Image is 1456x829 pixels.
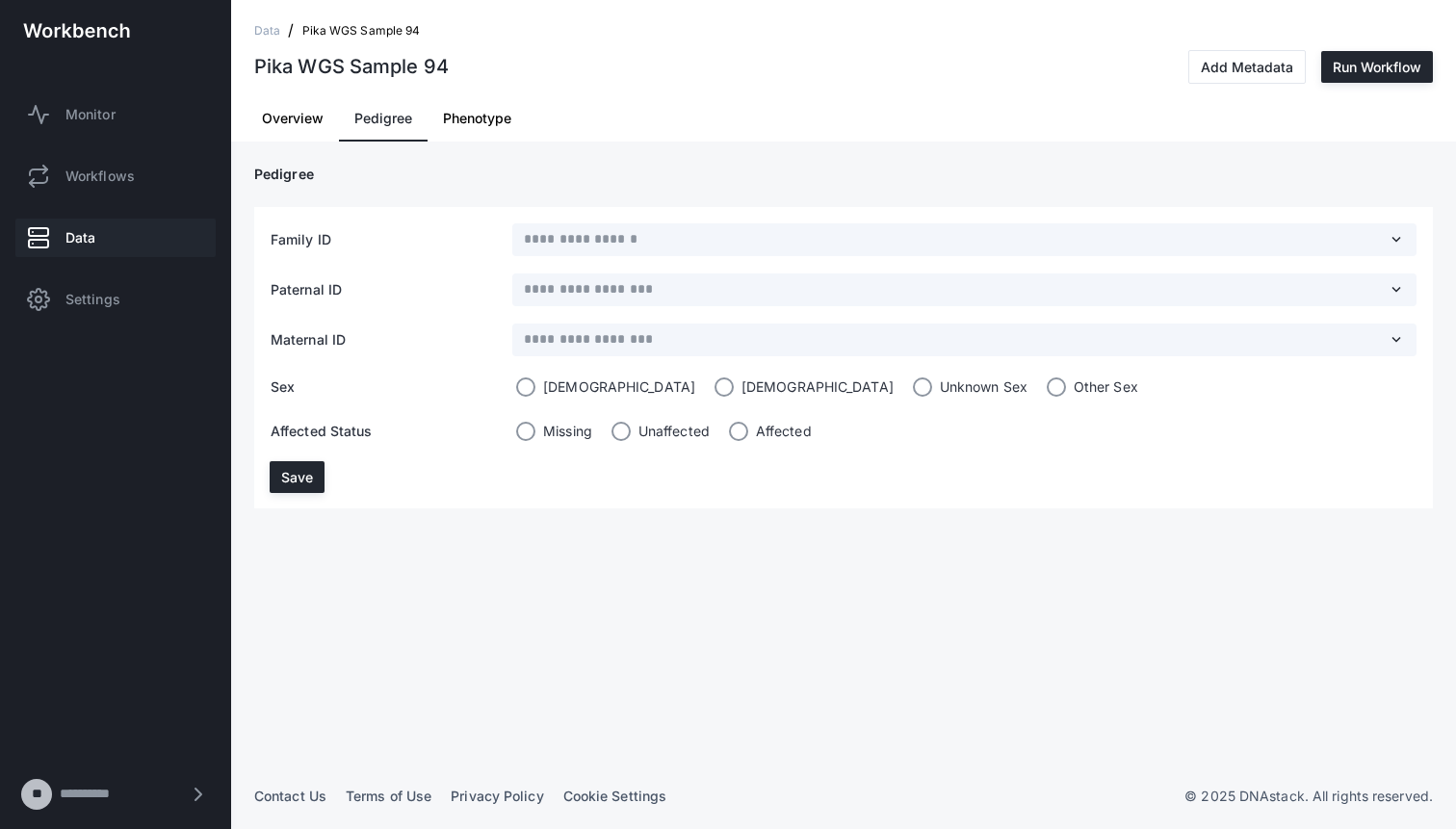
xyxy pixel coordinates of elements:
[346,788,431,804] a: Terms of Use
[738,377,894,397] label: [DEMOGRAPHIC_DATA]
[563,788,667,804] a: Cookie Settings
[281,469,313,485] div: Save
[270,461,325,493] button: Save
[1388,231,1405,248] span: expand_more
[15,280,216,319] a: Settings
[15,95,216,134] a: Monitor
[254,58,449,77] div: Pika WGS Sample 94
[288,21,294,40] span: /
[254,21,280,40] span: Data
[635,422,710,441] label: Unaffected
[15,219,216,257] a: Data
[1333,59,1421,75] div: Run Workflow
[65,228,95,247] span: Data
[443,112,511,125] span: Phenotype
[1188,50,1306,84] button: Add Metadata
[1070,377,1138,397] label: Other Sex
[539,377,695,397] label: [DEMOGRAPHIC_DATA]
[270,421,511,442] td: Affected Status
[752,422,812,441] label: Affected
[539,422,592,441] label: Missing
[1388,331,1405,349] span: expand_more
[262,112,324,125] span: Overview
[65,105,116,124] span: Monitor
[254,165,1433,184] h3: Pedigree
[451,788,543,804] a: Privacy Policy
[254,788,326,804] a: Contact Us
[302,21,421,40] span: Pika WGS Sample 94
[270,329,511,350] td: Maternal ID
[1184,787,1433,806] p: © 2025 DNAstack. All rights reserved.
[936,377,1027,397] label: Unknown Sex
[270,376,511,398] td: Sex
[15,157,216,195] a: Workflows
[1388,281,1405,298] span: expand_more
[65,290,120,309] span: Settings
[270,229,511,250] td: Family ID
[1201,59,1293,75] div: Add Metadata
[23,23,130,39] img: workbench-logo-white.svg
[1321,51,1433,83] button: Run Workflow
[270,279,511,300] td: Paternal ID
[65,167,135,186] span: Workflows
[354,112,412,125] span: Pedigree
